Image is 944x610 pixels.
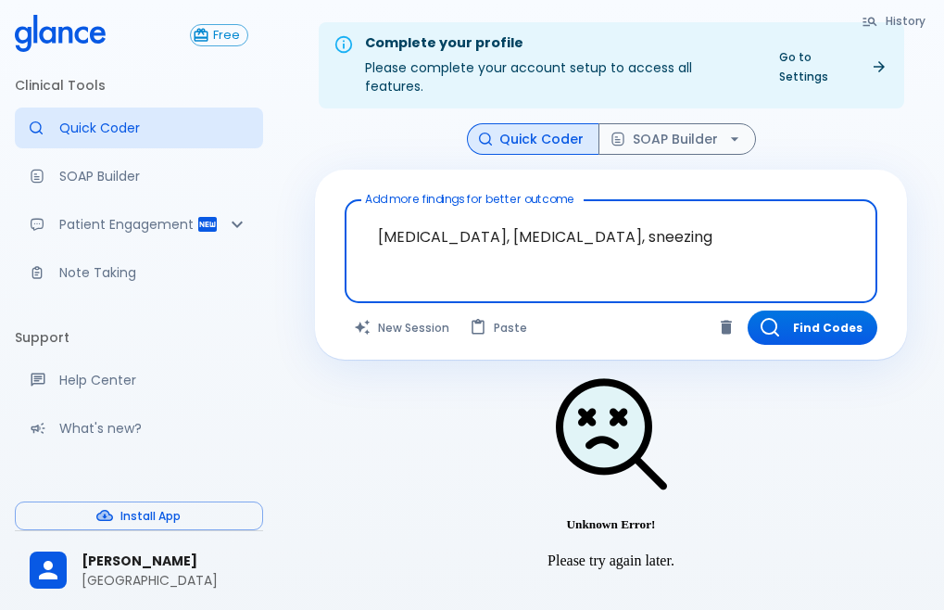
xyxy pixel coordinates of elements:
[552,375,671,493] img: Search Not Found
[59,419,248,438] p: What's new?
[82,552,248,571] span: [PERSON_NAME]
[460,311,538,345] button: Paste from clipboard
[190,24,248,46] button: Free
[15,315,263,360] li: Support
[15,252,263,293] a: Advanced note-taking
[206,29,247,43] span: Free
[345,311,460,345] button: Clears all inputs and results.
[59,371,248,389] p: Help Center
[82,571,248,590] p: [GEOGRAPHIC_DATA]
[59,263,248,282] p: Note Taking
[467,123,599,156] button: Quick Coder
[315,517,907,531] h5: Unknown Error!
[315,553,907,569] p: Please try again later.
[15,502,263,530] button: Install App
[365,28,753,103] div: Please complete your account setup to access all features.
[15,471,263,515] li: Settings
[712,313,740,341] button: Clear
[15,204,263,245] div: Patient Reports & Referrals
[15,63,263,108] li: Clinical Tools
[15,108,263,148] a: Moramiz: Find ICD10AM codes instantly
[15,156,263,197] a: Docugen: Compose a clinical documentation in seconds
[59,167,248,185] p: SOAP Builder
[748,311,877,345] button: Find Codes
[59,215,196,234] p: Patient Engagement
[59,119,248,137] p: Quick Coder
[15,539,263,603] div: [PERSON_NAME][GEOGRAPHIC_DATA]
[852,7,937,34] button: History
[190,24,263,46] a: Click to view or change your subscription
[358,208,864,266] textarea: [MEDICAL_DATA], [MEDICAL_DATA], sneezing
[15,408,263,449] div: Recent updates and feature releases
[365,33,753,54] div: Complete your profile
[768,44,897,90] a: Go to Settings
[598,123,756,156] button: SOAP Builder
[15,360,263,400] a: Get help from our support team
